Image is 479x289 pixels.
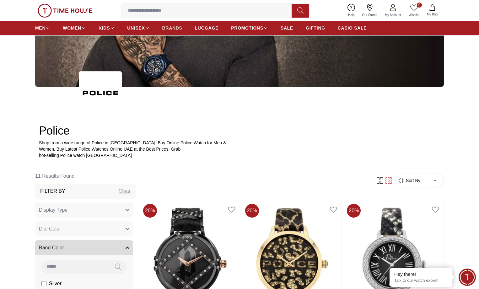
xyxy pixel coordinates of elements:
span: Help [346,13,357,17]
span: GIFTING [306,25,325,31]
input: Silver [41,281,46,286]
button: Dial Color [35,221,133,236]
span: My Bag [424,12,440,17]
div: Hey there! [394,271,448,277]
span: LUGGAGE [195,25,219,31]
span: 20 % [143,204,157,218]
span: 20 % [347,204,361,218]
span: CASIO SALE [338,25,367,31]
span: Wishlist [406,13,422,17]
a: Our Stores [358,3,381,19]
img: ... [79,71,122,115]
span: hot-selling Police watch [GEOGRAPHIC_DATA] [39,153,132,158]
button: Display Type [35,203,133,218]
span: Dial Color [39,225,61,233]
span: 20 % [245,204,259,218]
span: Silver [49,280,62,287]
a: SALE [281,22,293,34]
a: UNISEX [127,22,149,34]
a: GIFTING [306,22,325,34]
div: Clear [119,187,131,195]
a: 0Wishlist [405,3,423,19]
a: KIDS [99,22,115,34]
h6: 11 Results Found [35,169,136,184]
a: BRANDS [162,22,182,34]
span: Shop from a wide range of Police in [GEOGRAPHIC_DATA], Buy Online Police Watch for Men & [39,140,226,145]
span: PROMOTIONS [231,25,263,31]
a: Help [344,3,358,19]
span: WOMEN [63,25,81,31]
span: Women. Buy Latest Police Watches Online UAE at the Best Prices. Grab [39,147,180,152]
span: BRANDS [162,25,182,31]
div: Chat Widget [459,269,476,286]
span: 0 [417,3,422,8]
a: LUGGAGE [195,22,219,34]
span: Our Stores [360,13,380,17]
a: PROMOTIONS [231,22,268,34]
span: Sort By: [405,177,422,184]
span: My Account [382,13,404,17]
a: CASIO SALE [338,22,367,34]
h3: Filter By [40,187,65,195]
p: Talk to our watch expert! [394,278,448,283]
img: ... [38,4,92,18]
span: Band Color [39,244,64,252]
button: Sort By: [398,177,422,184]
button: My Bag [423,3,441,18]
button: Band Color [35,240,133,255]
span: UNISEX [127,25,145,31]
a: WOMEN [63,22,86,34]
span: KIDS [99,25,110,31]
span: SALE [281,25,293,31]
span: MEN [35,25,46,31]
a: MEN [35,22,50,34]
h2: Police [39,125,440,137]
span: Display Type [39,206,67,214]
